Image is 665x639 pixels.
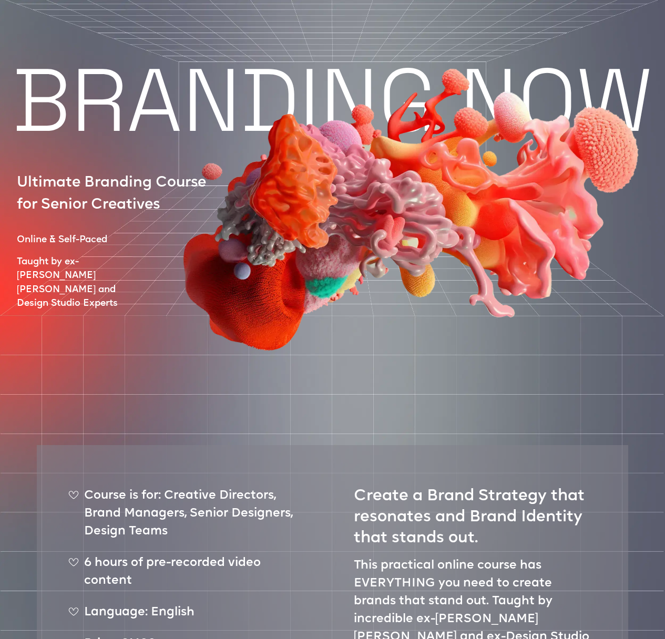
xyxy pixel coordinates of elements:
p: Taught by ex-[PERSON_NAME] [PERSON_NAME] and Design Studio Experts [17,255,150,311]
div: Language: English [68,604,312,630]
p: Ultimate Branding Course for Senior Creatives [17,172,217,217]
div: Course is for: Creative Directors, Brand Managers, Senior Designers, Design Teams [68,487,312,549]
div: 6 hours of pre-recorded video content [68,554,312,599]
h2: Create a Brand Strategy that resonates and Brand Identity that stands out. [354,477,597,549]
